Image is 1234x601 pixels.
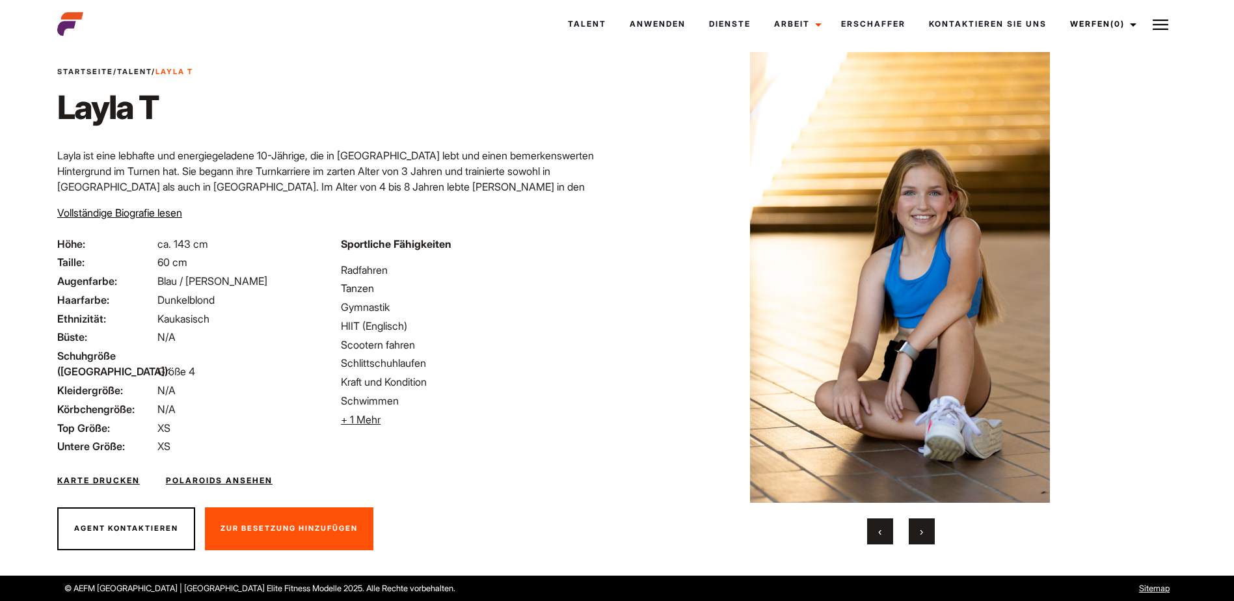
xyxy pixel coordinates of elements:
li: Kraft und Kondition [341,374,609,390]
font: Werfen [1070,19,1110,29]
span: Taille: [57,254,155,270]
li: Gymnastik [341,299,609,315]
img: cropped-aefm-brand-fav-22-square.png [57,11,83,37]
a: Erschaffer [829,7,917,42]
span: N/A [157,330,176,343]
span: Körbchengröße: [57,401,155,417]
li: Radfahren [341,262,609,278]
a: Arbeit [762,7,829,42]
span: XS [157,421,170,434]
a: Anwenden [618,7,697,42]
li: Tanzen [341,280,609,296]
span: Vorhergehend [878,525,881,538]
a: Startseite [57,67,113,76]
span: / / [57,66,193,77]
span: Blau / [PERSON_NAME] [157,274,267,287]
span: N/A [157,403,176,416]
li: HIIT (Englisch) [341,318,609,334]
a: Karte drucken [57,475,140,487]
span: Kleidergröße: [57,382,155,398]
a: Werfen(0) [1058,7,1144,42]
span: Top Größe: [57,420,155,436]
span: Schuhgröße ([GEOGRAPHIC_DATA]): [57,348,155,379]
button: Zur Besetzung hinzufügen [205,507,373,550]
span: Augenfarbe: [57,273,155,289]
li: Schlittschuhlaufen [341,355,609,371]
span: Vollständige Biografie lesen [57,206,182,219]
span: XS [157,440,170,453]
span: Kaukasisch [157,312,209,325]
span: Ethnizität: [57,311,155,327]
li: Scootern fahren [341,337,609,353]
li: Schwimmen [341,393,609,408]
p: © AEFM [GEOGRAPHIC_DATA] | [GEOGRAPHIC_DATA] Elite Fitness Modelle 2025. Alle Rechte vorbehalten. [64,582,703,594]
p: Layla ist eine lebhafte und energiegeladene 10-Jährige, die in [GEOGRAPHIC_DATA] lebt und einen b... [57,148,610,241]
span: Nächster [920,525,923,538]
span: Zur Besetzung hinzufügen [221,524,358,533]
strong: Sportliche Fähigkeiten [341,237,451,250]
span: Haarfarbe: [57,292,155,308]
span: Höhe: [57,236,155,252]
img: Burger-Symbol [1153,17,1168,33]
img: 0B5A8771 [647,52,1152,503]
span: N/A [157,384,176,397]
span: ca. 143 cm [157,237,208,250]
strong: Layla T [155,67,193,76]
span: Büste: [57,329,155,345]
span: Dunkelblond [157,293,215,306]
span: 60 cm [157,256,187,269]
button: Vollständige Biografie lesen [57,205,182,220]
span: Untere Größe: [57,438,155,454]
a: Kontaktieren Sie uns [917,7,1058,42]
a: Talent [117,67,152,76]
span: (0) [1110,19,1125,29]
a: Sitemap [1139,583,1170,593]
a: Talent [556,7,618,42]
span: Größe 4 [157,365,195,378]
a: Dienste [697,7,762,42]
a: Polaroids ansehen [166,475,273,487]
span: + 1 Mehr [341,413,381,426]
h1: Layla T [57,88,193,127]
button: Agent kontaktieren [57,507,195,550]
